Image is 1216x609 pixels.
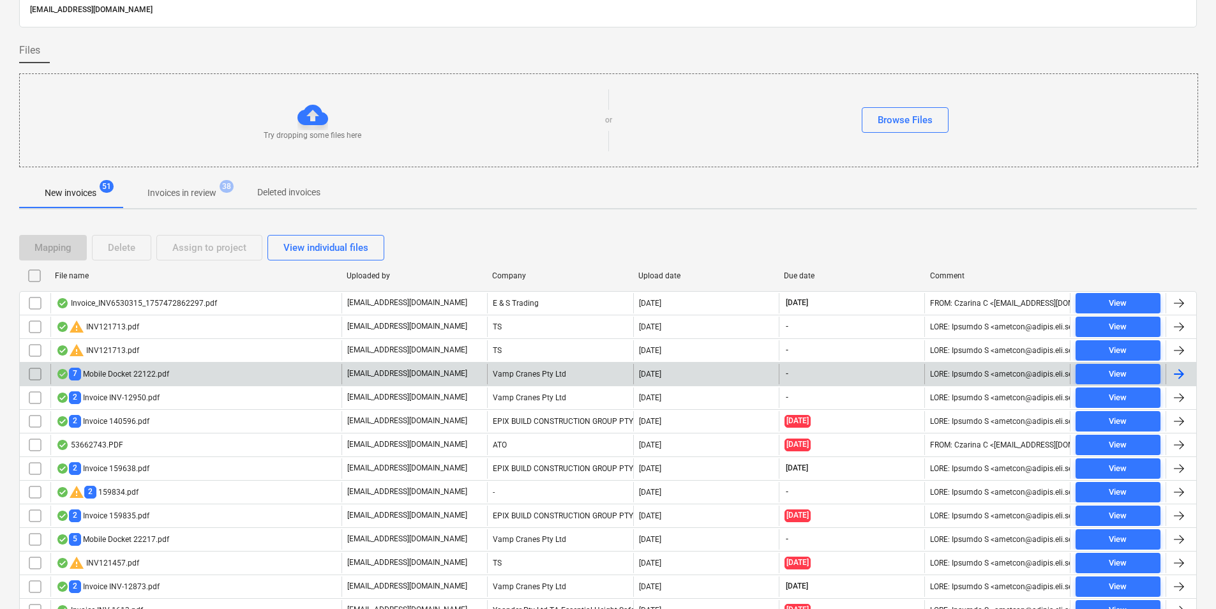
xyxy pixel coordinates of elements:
[283,239,368,256] div: View individual files
[56,369,69,379] div: OCR finished
[347,534,467,545] p: [EMAIL_ADDRESS][DOMAIN_NAME]
[1109,414,1127,429] div: View
[56,555,139,571] div: INV121457.pdf
[56,440,69,450] div: OCR finished
[56,391,160,403] div: Invoice INV-12950.pdf
[347,439,467,450] p: [EMAIL_ADDRESS][DOMAIN_NAME]
[862,107,949,133] button: Browse Files
[347,510,467,521] p: [EMAIL_ADDRESS][DOMAIN_NAME]
[56,509,149,522] div: Invoice 159835.pdf
[1076,435,1160,455] button: View
[1076,458,1160,479] button: View
[347,271,482,280] div: Uploaded by
[784,415,811,427] span: [DATE]
[69,319,84,335] span: warning
[56,319,139,335] div: INV121713.pdf
[56,534,69,545] div: OCR finished
[69,485,84,500] span: warning
[1076,576,1160,597] button: View
[1109,509,1127,523] div: View
[639,370,661,379] div: [DATE]
[784,321,790,332] span: -
[784,557,811,569] span: [DATE]
[1109,485,1127,500] div: View
[1076,340,1160,361] button: View
[639,559,661,568] div: [DATE]
[56,368,169,380] div: Mobile Docket 22122.pdf
[784,486,790,497] span: -
[56,440,123,450] div: 53662743.PDF
[605,115,612,126] p: or
[56,298,217,308] div: Invoice_INV6530315_1757472862297.pdf
[487,387,633,408] div: Vamp Cranes Pty Ltd
[56,511,69,521] div: OCR finished
[347,416,467,426] p: [EMAIL_ADDRESS][DOMAIN_NAME]
[56,343,139,358] div: INV121713.pdf
[487,553,633,573] div: TS
[1152,548,1216,609] iframe: Chat Widget
[639,299,661,308] div: [DATE]
[347,297,467,308] p: [EMAIL_ADDRESS][DOMAIN_NAME]
[56,533,169,545] div: Mobile Docket 22217.pdf
[69,580,81,592] span: 2
[45,186,96,200] p: New invoices
[267,235,384,260] button: View individual files
[784,368,790,379] span: -
[487,435,633,455] div: ATO
[784,581,809,592] span: [DATE]
[1109,320,1127,335] div: View
[784,392,790,403] span: -
[487,411,633,432] div: EPIX BUILD CONSTRUCTION GROUP PTY LTD
[487,529,633,550] div: Vamp Cranes Pty Ltd
[784,534,790,545] span: -
[487,293,633,313] div: E & S Trading
[487,576,633,597] div: Vamp Cranes Pty Ltd
[784,345,790,356] span: -
[19,43,40,58] span: Files
[257,186,320,199] p: Deleted invoices
[56,416,69,426] div: OCR finished
[56,462,149,474] div: Invoice 159638.pdf
[347,345,467,356] p: [EMAIL_ADDRESS][DOMAIN_NAME]
[639,417,661,426] div: [DATE]
[492,271,627,280] div: Company
[347,321,467,332] p: [EMAIL_ADDRESS][DOMAIN_NAME]
[1109,438,1127,453] div: View
[347,581,467,592] p: [EMAIL_ADDRESS][DOMAIN_NAME]
[1109,367,1127,382] div: View
[69,415,81,427] span: 2
[487,317,633,337] div: TS
[638,271,774,280] div: Upload date
[264,130,361,141] p: Try dropping some files here
[1109,556,1127,571] div: View
[347,557,467,568] p: [EMAIL_ADDRESS][DOMAIN_NAME]
[56,463,69,474] div: OCR finished
[639,322,661,331] div: [DATE]
[56,322,69,332] div: OCR finished
[487,506,633,526] div: EPIX BUILD CONSTRUCTION GROUP PTY LTD
[784,271,919,280] div: Due date
[19,73,1198,167] div: Try dropping some files hereorBrowse Files
[147,186,216,200] p: Invoices in review
[56,485,139,500] div: 159834.pdf
[1109,296,1127,311] div: View
[69,509,81,522] span: 2
[487,458,633,479] div: EPIX BUILD CONSTRUCTION GROUP PTY LTD
[639,464,661,473] div: [DATE]
[69,343,84,358] span: warning
[1076,411,1160,432] button: View
[487,482,633,502] div: -
[56,487,69,497] div: OCR finished
[1076,482,1160,502] button: View
[56,415,149,427] div: Invoice 140596.pdf
[1109,343,1127,358] div: View
[347,368,467,379] p: [EMAIL_ADDRESS][DOMAIN_NAME]
[347,463,467,474] p: [EMAIL_ADDRESS][DOMAIN_NAME]
[1109,391,1127,405] div: View
[784,297,809,308] span: [DATE]
[1076,317,1160,337] button: View
[1076,387,1160,408] button: View
[56,582,69,592] div: OCR finished
[1076,364,1160,384] button: View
